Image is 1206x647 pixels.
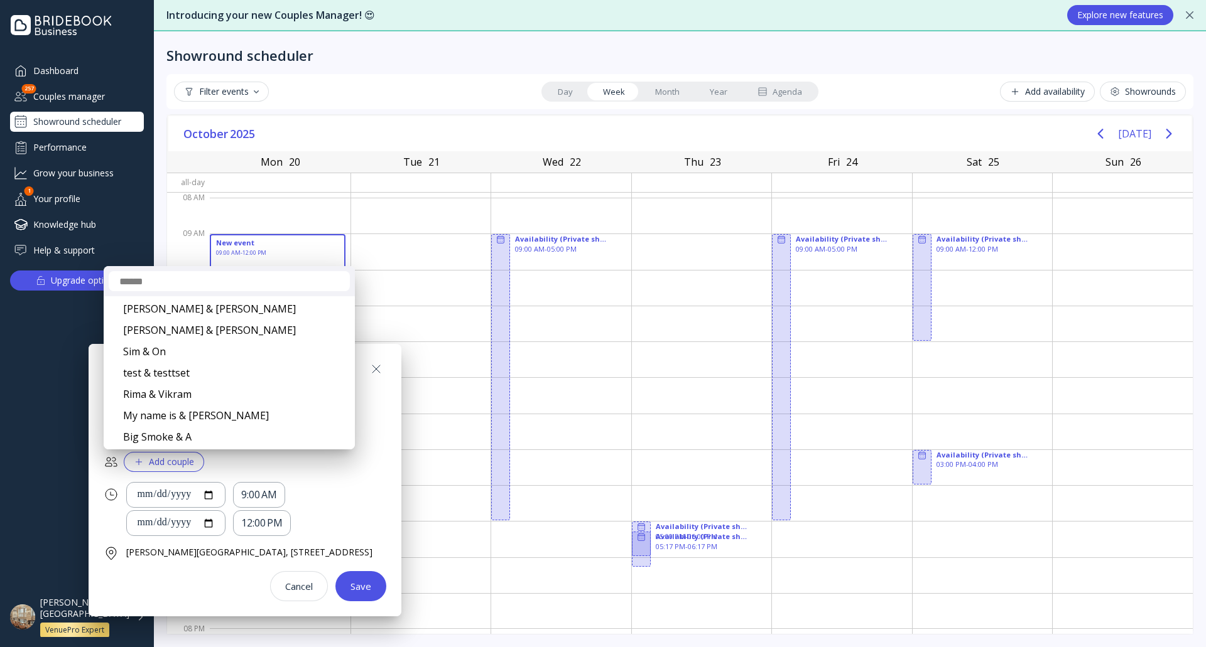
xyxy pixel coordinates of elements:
[106,298,353,319] div: [PERSON_NAME] & [PERSON_NAME]
[106,426,353,447] div: Big Smoke & A
[106,362,353,383] div: test & testtset
[106,319,353,341] div: [PERSON_NAME] & [PERSON_NAME]
[106,405,353,426] div: My name is & [PERSON_NAME]
[106,383,353,405] div: Rima & Vikram
[106,341,353,362] div: Sim & On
